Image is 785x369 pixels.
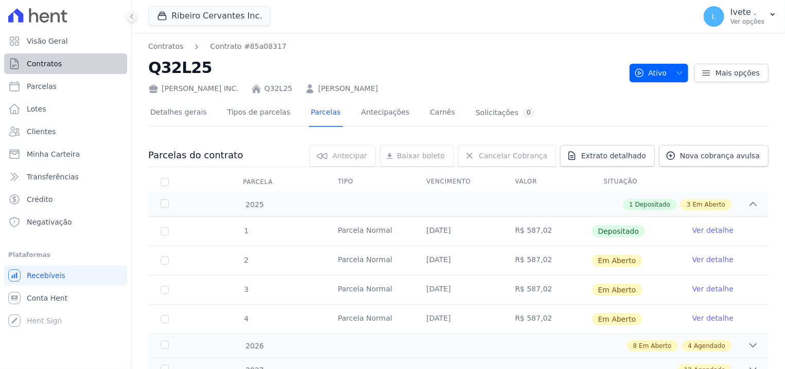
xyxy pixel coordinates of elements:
[325,275,414,304] td: Parcela Normal
[243,227,249,235] span: 1
[730,17,764,26] p: Ver opções
[325,246,414,275] td: Parcela Normal
[630,64,689,82] button: Ativo
[414,217,502,246] td: [DATE]
[27,194,53,205] span: Crédito
[231,172,285,192] div: Parcela
[428,100,457,127] a: Carnês
[503,246,591,275] td: R$ 587,02
[309,100,343,127] a: Parcelas
[4,144,127,164] a: Minha Carteira
[730,7,764,17] p: Ivete .
[4,31,127,51] a: Visão Geral
[8,249,123,261] div: Plataformas
[592,313,642,325] span: Em Aberto
[325,171,414,193] th: Tipo
[688,341,692,350] span: 4
[592,225,646,237] span: Depositado
[503,305,591,334] td: R$ 587,02
[27,104,46,114] span: Lotes
[476,108,535,118] div: Solicitações
[592,254,642,267] span: Em Aberto
[27,81,57,91] span: Parcelas
[4,265,127,286] a: Recebíveis
[414,171,502,193] th: Vencimento
[4,121,127,142] a: Clientes
[148,41,621,52] nav: Breadcrumb
[161,286,169,294] input: default
[148,149,243,161] h3: Parcelas do contrato
[4,189,127,210] a: Crédito
[503,171,591,193] th: Valor
[210,41,286,52] a: Contrato #85a08317
[591,171,680,193] th: Situação
[694,64,769,82] a: Mais opções
[27,126,56,137] span: Clientes
[161,227,169,235] input: Só é possível selecionar pagamentos em aberto
[4,53,127,74] a: Contratos
[634,64,667,82] span: Ativo
[680,151,760,161] span: Nova cobrança avulsa
[4,288,127,308] a: Conta Hent
[659,145,769,167] a: Nova cobrança avulsa
[27,217,72,227] span: Negativação
[694,341,725,350] span: Agendado
[635,200,670,209] span: Depositado
[325,217,414,246] td: Parcela Normal
[325,305,414,334] td: Parcela Normal
[695,2,785,31] button: I. Ivete . Ver opções
[692,313,734,323] a: Ver detalhe
[265,83,292,94] a: Q32L25
[148,83,239,94] div: [PERSON_NAME] INC.
[27,172,79,182] span: Transferências
[243,256,249,264] span: 2
[225,100,292,127] a: Tipos de parcelas
[414,275,502,304] td: [DATE]
[692,225,734,235] a: Ver detalhe
[27,36,68,46] span: Visão Geral
[503,217,591,246] td: R$ 587,02
[414,305,502,334] td: [DATE]
[27,59,62,69] span: Contratos
[27,149,80,159] span: Minha Carteira
[692,284,734,294] a: Ver detalhe
[692,254,734,265] a: Ver detalhe
[27,270,65,281] span: Recebíveis
[4,212,127,232] a: Negativação
[148,56,621,79] h2: Q32L25
[148,100,209,127] a: Detalhes gerais
[639,341,671,350] span: Em Aberto
[318,83,378,94] a: [PERSON_NAME]
[161,315,169,323] input: default
[592,284,642,296] span: Em Aberto
[687,200,691,209] span: 3
[359,100,412,127] a: Antecipações
[4,76,127,97] a: Parcelas
[629,200,633,209] span: 1
[27,293,67,303] span: Conta Hent
[148,6,271,26] button: Ribeiro Cervantes Inc.
[4,99,127,119] a: Lotes
[243,285,249,293] span: 3
[243,315,249,323] span: 4
[522,108,535,118] div: 0
[712,13,717,20] span: I.
[414,246,502,275] td: [DATE]
[693,200,725,209] span: Em Aberto
[474,100,537,127] a: Solicitações0
[148,41,287,52] nav: Breadcrumb
[716,68,760,78] span: Mais opções
[161,256,169,265] input: default
[633,341,637,350] span: 8
[581,151,646,161] span: Extrato detalhado
[560,145,655,167] a: Extrato detalhado
[148,41,183,52] a: Contratos
[503,275,591,304] td: R$ 587,02
[4,167,127,187] a: Transferências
